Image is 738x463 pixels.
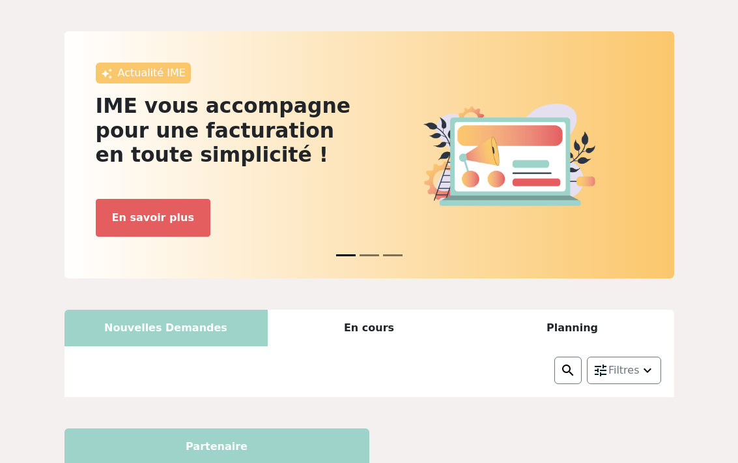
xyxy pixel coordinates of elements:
[64,310,268,346] div: Nouvelles Demandes
[466,415,482,431] img: etb.png
[268,310,471,346] div: En cours
[640,363,655,378] img: arrow_down.png
[360,248,379,263] button: News 1
[471,310,674,346] div: Planning
[101,68,113,80] img: awesome.png
[96,94,362,168] h2: IME vous accompagne pour une facturation en toute simplicité !
[560,363,576,378] img: search.png
[423,104,595,206] img: actu.png
[383,248,403,263] button: News 2
[96,63,191,83] div: Actualité IME
[96,199,210,237] button: En savoir plus
[608,363,640,378] span: Filtres
[593,363,608,378] img: setting.png
[336,248,356,263] button: News 0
